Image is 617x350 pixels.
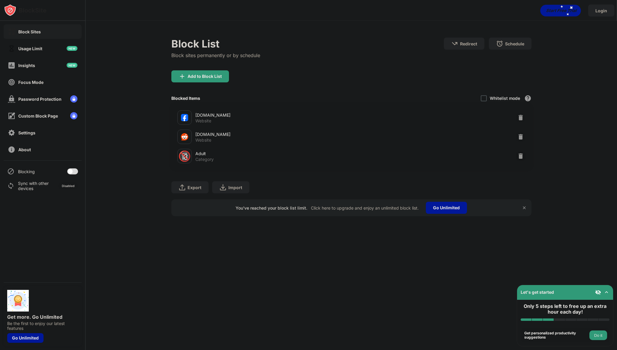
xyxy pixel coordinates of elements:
div: Settings [18,130,35,135]
div: 🔞 [178,150,191,162]
div: Blocking [18,169,35,174]
div: Block Sites [18,29,41,34]
div: Block sites permanently or by schedule [171,52,260,58]
div: Export [188,185,201,190]
img: logo-blocksite.svg [4,4,47,16]
img: favicons [181,114,188,121]
div: Block List [171,38,260,50]
div: Blocked Items [171,96,200,101]
img: insights-off.svg [8,62,15,69]
img: about-off.svg [8,146,15,153]
img: omni-setup-toggle.svg [603,289,609,295]
img: lock-menu.svg [70,95,77,103]
div: Go Unlimited [7,333,44,343]
div: Get more. Go Unlimited [7,314,78,320]
div: Schedule [505,41,524,46]
div: Login [595,8,607,13]
img: push-unlimited.svg [7,290,29,312]
div: About [18,147,31,152]
div: Custom Block Page [18,113,58,118]
img: new-icon.svg [67,63,77,68]
img: new-icon.svg [67,46,77,51]
div: Get personalized productivity suggestions [524,331,588,340]
div: Import [228,185,242,190]
div: Category [195,157,214,162]
div: Website [195,118,211,124]
div: animation [540,5,581,17]
div: Be the first to enjoy our latest features [7,321,78,331]
div: Website [195,137,211,143]
img: sync-icon.svg [7,182,14,189]
img: blocking-icon.svg [7,168,14,175]
div: Sync with other devices [18,181,49,191]
div: Click here to upgrade and enjoy an unlimited block list. [311,205,419,210]
img: lock-menu.svg [70,112,77,119]
div: Password Protection [18,97,62,102]
div: Add to Block List [188,74,222,79]
div: Redirect [460,41,477,46]
div: You’ve reached your block list limit. [236,205,307,210]
button: Do it [589,330,607,340]
div: Go Unlimited [426,202,467,214]
img: eye-not-visible.svg [595,289,601,295]
div: [DOMAIN_NAME] [195,112,351,118]
div: Only 5 steps left to free up an extra hour each day! [521,303,609,315]
div: Let's get started [521,290,554,295]
img: favicons [181,133,188,140]
img: x-button.svg [522,205,527,210]
img: focus-off.svg [8,78,15,86]
div: [DOMAIN_NAME] [195,131,351,137]
img: time-usage-off.svg [8,45,15,52]
img: settings-off.svg [8,129,15,137]
div: Whitelist mode [490,96,520,101]
div: Insights [18,63,35,68]
div: Disabled [62,184,74,188]
img: block-on.svg [8,28,15,35]
img: customize-block-page-off.svg [8,112,15,120]
div: Adult [195,150,351,157]
img: password-protection-off.svg [8,95,15,103]
div: Focus Mode [18,80,44,85]
div: Usage Limit [18,46,42,51]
